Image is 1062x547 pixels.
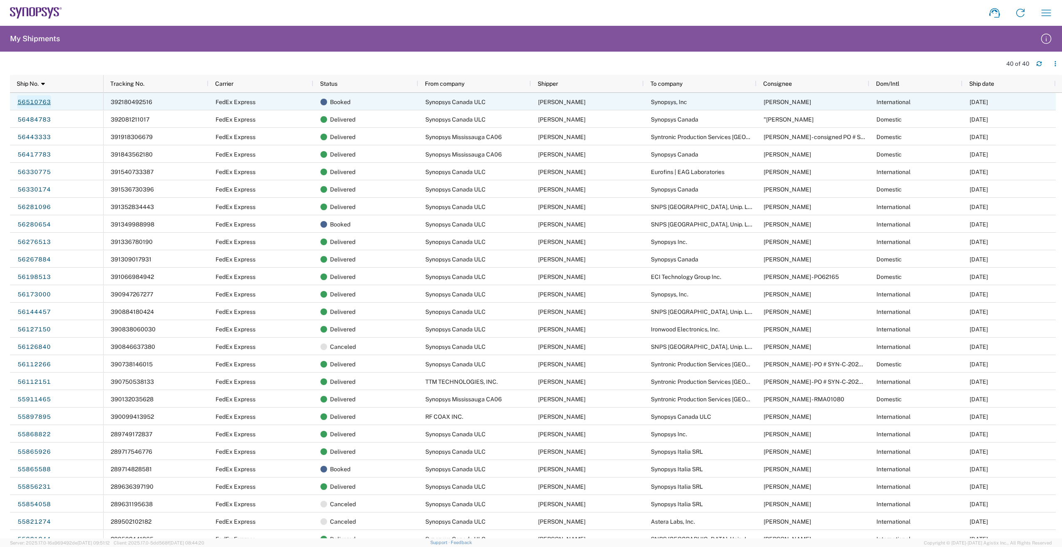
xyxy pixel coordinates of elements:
[970,343,988,350] span: 07/09/2025
[216,466,256,472] span: FedEx Express
[764,273,839,280] span: Dipesh Manuja - PO62165
[876,134,902,140] span: Domestic
[216,116,256,123] span: FedEx Express
[330,181,355,198] span: Delivered
[111,99,152,105] span: 392180492516
[17,428,51,441] a: 55868822
[111,483,154,490] span: 289636397190
[538,448,586,455] span: Senad Hasic
[538,169,586,175] span: Senad Hasic
[764,483,811,490] span: Alberto Ressia
[111,326,156,333] span: 390838060030
[216,448,256,455] span: FedEx Express
[17,235,51,249] a: 56276513
[215,80,233,87] span: Carrier
[17,497,51,511] a: 55854058
[538,396,586,403] span: Senad Hasic
[425,151,502,158] span: Synopsys Mississauga CA06
[876,466,911,472] span: International
[111,361,153,368] span: 390738146015
[876,326,911,333] span: International
[111,413,154,420] span: 390099413952
[764,448,811,455] span: Alberto Ressia
[17,480,51,493] a: 55856231
[330,286,355,303] span: Delivered
[216,536,256,542] span: FedEx Express
[970,483,988,490] span: 06/11/2025
[538,256,586,263] span: Senad Hasic
[651,291,688,298] span: Synopsys, Inc.
[538,326,586,333] span: Senad Hasic
[970,169,988,175] span: 07/29/2025
[764,256,811,263] span: Dmitri Poliakov
[17,305,51,318] a: 56144457
[17,95,51,109] a: 56510763
[538,431,586,438] span: Senad Hasic
[17,218,51,231] a: 56280654
[216,326,256,333] span: FedEx Express
[538,99,586,105] span: Senad Hasic
[111,221,154,228] span: 391349988998
[17,130,51,144] a: 56443333
[764,326,811,333] span: Sam Ayyub
[764,186,811,193] span: Dmitri Poliakov
[425,361,486,368] span: Synopsys Canada ULC
[970,134,988,140] span: 08/11/2025
[17,253,51,266] a: 56267884
[111,204,154,210] span: 391352834443
[970,221,988,228] span: 07/24/2025
[17,288,51,301] a: 56173000
[764,204,811,210] span: Fabio Barroso
[651,116,698,123] span: Synopsys Canada
[538,308,586,315] span: Senad Hasic
[764,518,811,525] span: Harisankar Aravindakshan
[216,431,256,438] span: FedEx Express
[425,239,486,245] span: Synopsys Canada ULC
[216,256,256,263] span: FedEx Express
[425,466,486,472] span: Synopsys Canada ULC
[924,539,1052,547] span: Copyright © [DATE]-[DATE] Agistix Inc., All Rights Reserved
[651,186,698,193] span: Synopsys Canada
[330,356,355,373] span: Delivered
[425,326,486,333] span: Synopsys Canada ULC
[17,393,51,406] a: 55911465
[111,466,152,472] span: 289714828581
[651,134,792,140] span: Syntronic Production Services Canada
[538,291,586,298] span: Senad Hasic
[111,343,155,350] span: 390846637380
[425,308,486,315] span: Synopsys Canada ULC
[538,413,586,420] span: David Curtis
[330,408,355,425] span: Delivered
[330,233,355,251] span: Delivered
[970,204,988,210] span: 07/24/2025
[111,536,154,542] span: 289502441865
[764,343,811,350] span: Fabio Barroso
[425,518,486,525] span: Synopsys Canada ULC
[17,270,51,283] a: 56198513
[651,431,687,438] span: Synopsys Inc.
[111,256,151,263] span: 391309017931
[651,361,792,368] span: Syntronic Production Services Canada
[17,358,51,371] a: 56112266
[330,390,355,408] span: Delivered
[876,536,911,542] span: International
[216,396,256,403] span: FedEx Express
[17,445,51,458] a: 55865926
[10,540,110,545] span: Server: 2025.17.0-16a969492de
[330,93,350,111] span: Booked
[425,221,486,228] span: Synopsys Canada ULC
[650,80,682,87] span: To company
[651,501,703,507] span: Synopsys Italia SRL
[876,483,911,490] span: International
[216,151,256,158] span: FedEx Express
[764,239,811,245] span: Vaibhav Kamdar
[111,396,154,403] span: 390132035628
[216,413,256,420] span: FedEx Express
[111,169,154,175] span: 391540733387
[111,448,152,455] span: 289717546776
[111,518,151,525] span: 289502102182
[970,99,988,105] span: 08/18/2025
[111,273,154,280] span: 391066984942
[425,116,486,123] span: Synopsys Canada ULC
[216,308,256,315] span: FedEx Express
